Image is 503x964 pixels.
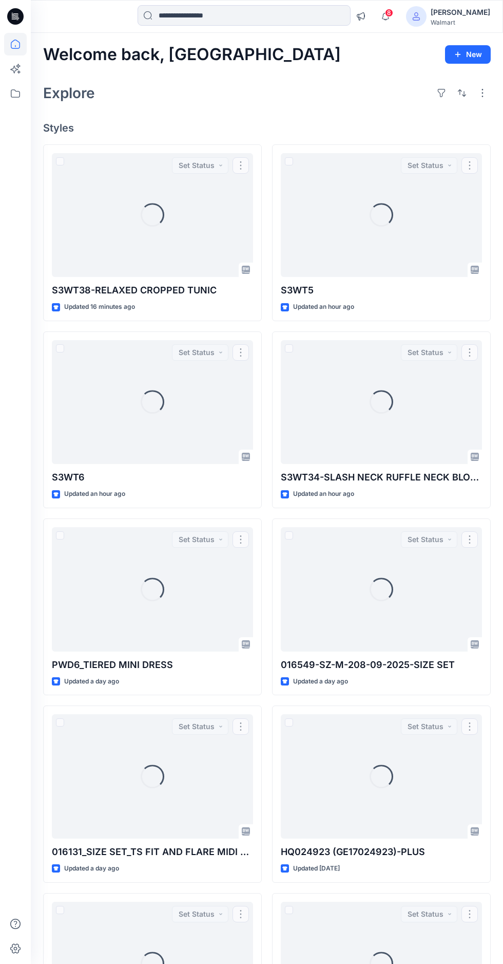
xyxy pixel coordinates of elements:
[43,85,95,101] h2: Explore
[52,658,253,672] p: PWD6_TIERED MINI DRESS
[64,302,135,312] p: Updated 16 minutes ago
[52,283,253,298] p: S3WT38-RELAXED CROPPED TUNIC
[293,302,354,312] p: Updated an hour ago
[281,845,482,859] p: HQ024923 (GE17024923)-PLUS
[64,489,125,499] p: Updated an hour ago
[445,45,491,64] button: New
[385,9,393,17] span: 8
[293,489,354,499] p: Updated an hour ago
[293,863,340,874] p: Updated [DATE]
[43,45,341,64] h2: Welcome back, [GEOGRAPHIC_DATA]
[293,676,348,687] p: Updated a day ago
[281,658,482,672] p: 016549-SZ-M-208-09-2025-SIZE SET
[412,12,420,21] svg: avatar
[431,6,490,18] div: [PERSON_NAME]
[52,845,253,859] p: 016131_SIZE SET_TS FIT AND FLARE MIDI DRESS
[64,863,119,874] p: Updated a day ago
[281,283,482,298] p: S3WT5
[43,122,491,134] h4: Styles
[281,470,482,485] p: S3WT34-SLASH NECK RUFFLE NECK BLOUSE
[431,18,490,26] div: Walmart
[52,470,253,485] p: S3WT6
[64,676,119,687] p: Updated a day ago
